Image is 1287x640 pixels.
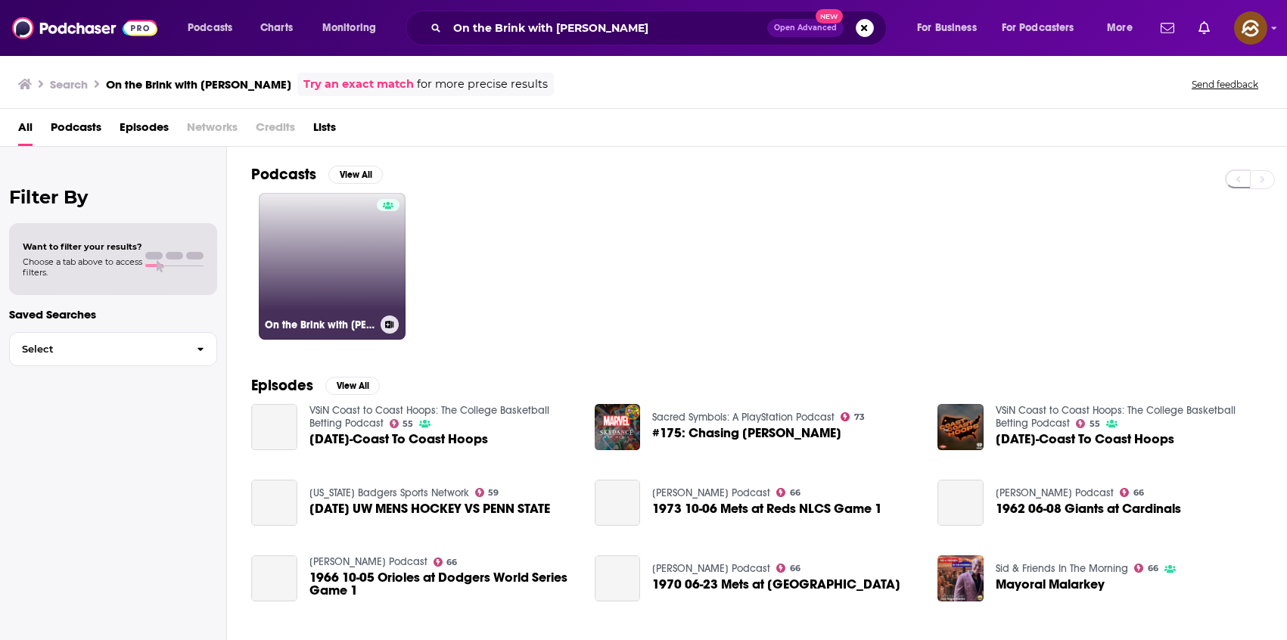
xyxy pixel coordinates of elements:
[309,433,488,446] span: [DATE]-Coast To Coast Hoops
[309,502,550,515] span: [DATE] UW MENS HOCKEY VS PENN STATE
[816,9,843,23] span: New
[790,489,800,496] span: 66
[322,17,376,39] span: Monitoring
[309,555,427,568] a: Thomas Paine Podcast
[790,565,800,572] span: 66
[12,14,157,42] img: Podchaser - Follow, Share and Rate Podcasts
[309,571,577,597] span: 1966 10-05 Orioles at Dodgers World Series Game 1
[1002,17,1074,39] span: For Podcasters
[1090,421,1100,427] span: 55
[1120,488,1144,497] a: 66
[9,307,217,322] p: Saved Searches
[9,332,217,366] button: Select
[420,11,901,45] div: Search podcasts, credits, & more...
[906,16,996,40] button: open menu
[1234,11,1267,45] img: User Profile
[259,193,406,340] a: On the Brink with [PERSON_NAME]
[996,433,1174,446] a: 1/27/2022-Coast To Coast Hoops
[841,412,865,421] a: 73
[1107,17,1133,39] span: More
[1155,15,1180,41] a: Show notifications dropdown
[1148,565,1158,572] span: 66
[309,433,488,446] a: 11/16/24-Coast To Coast Hoops
[1187,78,1263,91] button: Send feedback
[50,77,88,92] h3: Search
[313,115,336,146] a: Lists
[774,24,837,32] span: Open Advanced
[309,502,550,515] a: 2-24-24 UW MENS HOCKEY VS PENN STATE
[188,17,232,39] span: Podcasts
[652,578,900,591] span: 1970 06-23 Mets at [GEOGRAPHIC_DATA]
[447,16,767,40] input: Search podcasts, credits, & more...
[51,115,101,146] a: Podcasts
[652,427,841,440] a: #175: Chasing Amy
[303,76,414,93] a: Try an exact match
[177,16,252,40] button: open menu
[251,555,297,601] a: 1966 10-05 Orioles at Dodgers World Series Game 1
[488,489,499,496] span: 59
[854,414,865,421] span: 73
[251,165,383,184] a: PodcastsView All
[996,433,1174,446] span: [DATE]-Coast To Coast Hoops
[937,480,984,526] a: 1962 06-08 Giants at Cardinals
[106,77,291,92] h3: On the Brink with [PERSON_NAME]
[1234,11,1267,45] span: Logged in as hey85204
[328,166,383,184] button: View All
[996,486,1114,499] a: Thomas Paine Podcast
[390,419,414,428] a: 55
[652,411,835,424] a: Sacred Symbols: A PlayStation Podcast
[767,19,844,37] button: Open AdvancedNew
[652,562,770,575] a: Thomas Paine Podcast
[120,115,169,146] span: Episodes
[434,558,458,567] a: 66
[996,404,1236,430] a: VSiN Coast to Coast Hoops: The College Basketball Betting Podcast
[1134,564,1158,573] a: 66
[1192,15,1216,41] a: Show notifications dropdown
[446,559,457,566] span: 66
[260,17,293,39] span: Charts
[996,502,1181,515] span: 1962 06-08 Giants at Cardinals
[475,488,499,497] a: 59
[652,578,900,591] a: 1970 06-23 Mets at Cubs
[10,344,185,354] span: Select
[595,404,641,450] img: #175: Chasing Amy
[917,17,977,39] span: For Business
[251,404,297,450] a: 11/16/24-Coast To Coast Hoops
[1096,16,1152,40] button: open menu
[595,480,641,526] a: 1973 10-06 Mets at Reds NLCS Game 1
[937,404,984,450] img: 1/27/2022-Coast To Coast Hoops
[265,318,375,331] h3: On the Brink with [PERSON_NAME]
[309,404,549,430] a: VSiN Coast to Coast Hoops: The College Basketball Betting Podcast
[776,564,800,573] a: 66
[250,16,302,40] a: Charts
[996,578,1105,591] a: Mayoral Malarkey
[251,165,316,184] h2: Podcasts
[309,486,469,499] a: Wisconsin Badgers Sports Network
[23,256,142,278] span: Choose a tab above to access filters.
[23,241,142,252] span: Want to filter your results?
[312,16,396,40] button: open menu
[251,480,297,526] a: 2-24-24 UW MENS HOCKEY VS PENN STATE
[776,488,800,497] a: 66
[1133,489,1144,496] span: 66
[1234,11,1267,45] button: Show profile menu
[595,555,641,601] a: 1970 06-23 Mets at Cubs
[992,16,1096,40] button: open menu
[403,421,413,427] span: 55
[652,427,841,440] span: #175: Chasing [PERSON_NAME]
[256,115,295,146] span: Credits
[937,555,984,601] img: Mayoral Malarkey
[251,376,313,395] h2: Episodes
[652,502,882,515] a: 1973 10-06 Mets at Reds NLCS Game 1
[251,376,380,395] a: EpisodesView All
[18,115,33,146] a: All
[652,486,770,499] a: Thomas Paine Podcast
[1076,419,1100,428] a: 55
[325,377,380,395] button: View All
